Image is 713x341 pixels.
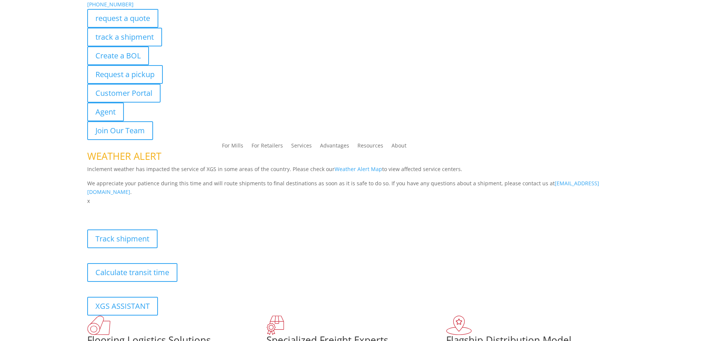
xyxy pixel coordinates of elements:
img: xgs-icon-flagship-distribution-model-red [446,316,472,335]
a: Request a pickup [87,65,163,84]
a: Services [291,143,312,151]
a: XGS ASSISTANT [87,297,158,316]
a: About [391,143,406,151]
a: Weather Alert Map [335,165,382,173]
a: Join Our Team [87,121,153,140]
b: Visibility, transparency, and control for your entire supply chain. [87,207,254,214]
a: Resources [357,143,383,151]
a: [PHONE_NUMBER] [87,1,134,8]
span: WEATHER ALERT [87,149,161,163]
p: x [87,197,626,205]
a: Track shipment [87,229,158,248]
a: Agent [87,103,124,121]
img: xgs-icon-total-supply-chain-intelligence-red [87,316,110,335]
p: We appreciate your patience during this time and will route shipments to final destinations as so... [87,179,626,197]
a: For Retailers [252,143,283,151]
a: track a shipment [87,28,162,46]
a: Create a BOL [87,46,149,65]
p: Inclement weather has impacted the service of XGS in some areas of the country. Please check our ... [87,165,626,179]
a: For Mills [222,143,243,151]
a: Advantages [320,143,349,151]
a: request a quote [87,9,158,28]
img: xgs-icon-focused-on-flooring-red [266,316,284,335]
a: Calculate transit time [87,263,177,282]
a: Customer Portal [87,84,161,103]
